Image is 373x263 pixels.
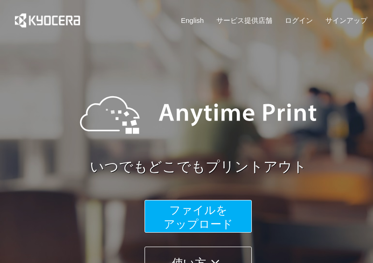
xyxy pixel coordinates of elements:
a: サインアップ [325,15,367,25]
button: ファイルを​​アップロード [145,200,252,233]
a: いつでもどこでもプリントアウト [23,157,373,177]
a: ログイン [285,15,313,25]
span: ファイルを ​​アップロード [164,204,233,230]
a: サービス提供店舗 [216,15,272,25]
a: English [181,15,204,25]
